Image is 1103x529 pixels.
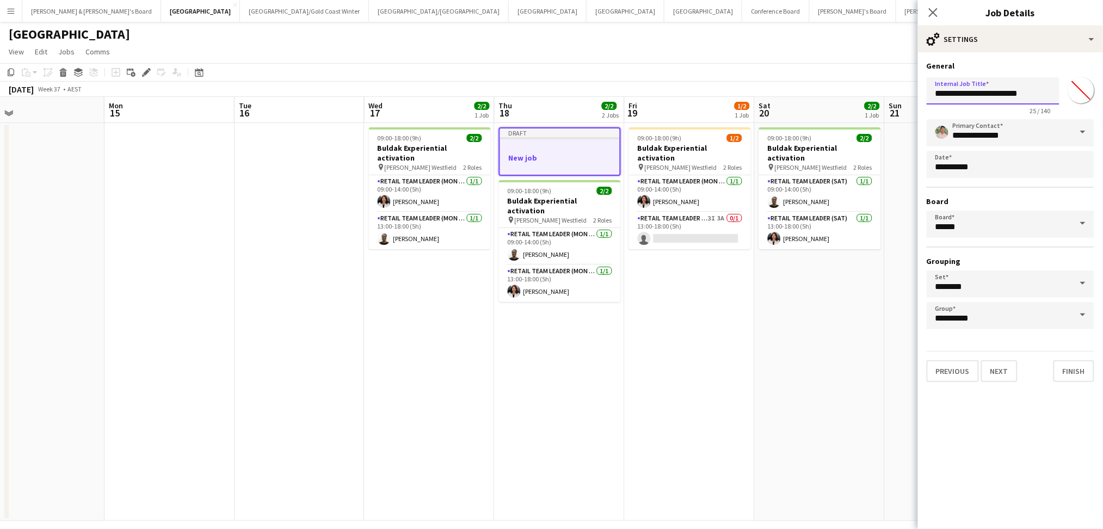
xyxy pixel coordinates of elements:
[918,5,1103,20] h3: Job Details
[927,256,1094,266] h3: Grouping
[22,1,161,22] button: [PERSON_NAME] & [PERSON_NAME]'s Board
[927,61,1094,71] h3: General
[509,1,587,22] button: [GEOGRAPHIC_DATA]
[927,360,979,382] button: Previous
[742,1,810,22] button: Conference Board
[1053,360,1094,382] button: Finish
[369,1,509,22] button: [GEOGRAPHIC_DATA]/[GEOGRAPHIC_DATA]
[896,1,1035,22] button: [PERSON_NAME] & [PERSON_NAME]'s Board
[918,26,1103,52] div: Settings
[810,1,896,22] button: [PERSON_NAME]'s Board
[1021,107,1059,115] span: 25 / 140
[161,1,240,22] button: [GEOGRAPHIC_DATA]
[927,196,1094,206] h3: Board
[664,1,742,22] button: [GEOGRAPHIC_DATA]
[981,360,1018,382] button: Next
[240,1,369,22] button: [GEOGRAPHIC_DATA]/Gold Coast Winter
[587,1,664,22] button: [GEOGRAPHIC_DATA]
